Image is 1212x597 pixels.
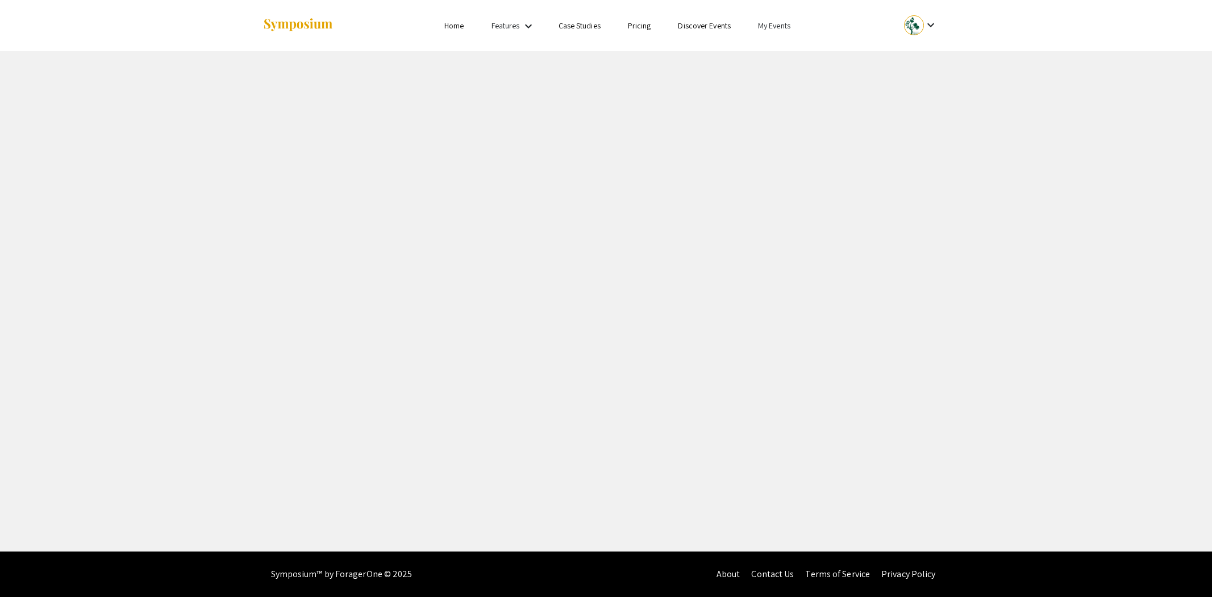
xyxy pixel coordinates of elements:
[263,18,334,33] img: Symposium by ForagerOne
[559,20,601,31] a: Case Studies
[444,20,464,31] a: Home
[924,18,938,32] mat-icon: Expand account dropdown
[881,568,935,580] a: Privacy Policy
[522,19,535,33] mat-icon: Expand Features list
[751,568,794,580] a: Contact Us
[805,568,870,580] a: Terms of Service
[758,20,790,31] a: My Events
[678,20,731,31] a: Discover Events
[892,13,949,38] button: Expand account dropdown
[271,552,413,597] div: Symposium™ by ForagerOne © 2025
[717,568,740,580] a: About
[492,20,520,31] a: Features
[628,20,651,31] a: Pricing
